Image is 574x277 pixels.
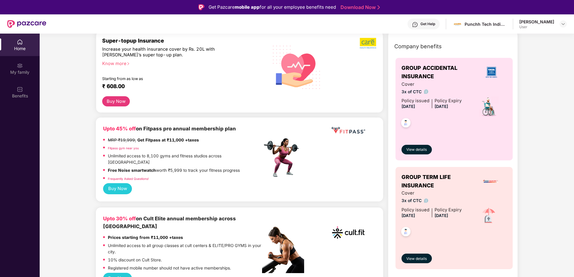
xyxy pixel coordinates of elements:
img: fpp.png [262,137,304,179]
span: 3x of CTC [401,89,462,95]
img: svg+xml;base64,PHN2ZyBpZD0iSGVscC0zMngzMiIgeG1sbnM9Imh0dHA6Ly93d3cudzMub3JnLzIwMDAvc3ZnIiB3aWR0aD... [412,22,418,28]
button: Buy Now [103,183,132,194]
span: Cover [401,190,462,197]
div: Policy issued [401,97,429,104]
a: Fitpass gym near you [108,146,139,150]
img: icon [478,205,499,226]
p: Unlimited access to all group classes at cult centers & ELITE/PRO GYMS in your city. [108,243,262,255]
span: View details [406,256,427,262]
img: svg+xml;base64,PHN2ZyB4bWxucz0iaHR0cDovL3d3dy53My5vcmcvMjAwMC9zdmciIHdpZHRoPSI0OC45NDMiIGhlaWdodD... [398,225,413,240]
div: Increase your health insurance cover by Rs. 20L with [PERSON_NAME]’s super top-up plan. [102,46,237,58]
div: ₹ 608.00 [102,83,256,90]
span: [DATE] [401,104,415,109]
img: info [424,89,429,94]
strong: Get Fitpass at ₹11,000 +taxes [137,138,199,142]
div: Know more [102,61,259,65]
b: Upto 45% off [103,126,136,132]
div: Get Help [420,22,435,26]
button: View details [401,145,432,154]
span: Company benefits [394,42,442,51]
b: on Fitpass pro annual membership plan [103,126,236,132]
div: Get Pazcare for all your employee benefits need [209,4,336,11]
div: Policy issued [401,207,429,213]
a: Download Now [340,4,378,10]
span: [DATE] [435,213,448,218]
img: images.jpg [453,20,462,28]
img: svg+xml;base64,PHN2ZyBpZD0iQmVuZWZpdHMiIHhtbG5zPSJodHRwOi8vd3d3LnczLm9yZy8yMDAwL3N2ZyIgd2lkdGg9Ij... [17,86,23,92]
b: Upto 30% off [103,216,136,222]
img: svg+xml;base64,PHN2ZyB4bWxucz0iaHR0cDovL3d3dy53My5vcmcvMjAwMC9zdmciIHdpZHRoPSI0OC45NDMiIGhlaWdodD... [398,116,413,131]
span: View details [406,147,427,153]
img: icon [478,96,499,117]
div: Starting from as low as [102,76,237,81]
strong: Free Noise smartwatch [108,168,156,173]
strong: mobile app [235,4,260,10]
img: insurerLogo [483,64,499,80]
b: on Cult Elite annual membership across [GEOGRAPHIC_DATA] [103,216,236,229]
strong: Prices starting from ₹11,000 +taxes [108,235,183,240]
img: New Pazcare Logo [7,20,46,28]
button: Buy Now [102,96,130,107]
p: 10% discount on Cult Store. [108,257,162,264]
img: svg+xml;base64,PHN2ZyBpZD0iSG9tZSIgeG1sbnM9Imh0dHA6Ly93d3cudzMub3JnLzIwMDAvc3ZnIiB3aWR0aD0iMjAiIG... [17,39,23,45]
div: Policy Expiry [435,207,462,213]
img: Stroke [377,4,380,10]
img: cult.png [330,215,366,251]
div: User [519,25,554,29]
img: svg+xml;base64,PHN2ZyB3aWR0aD0iMjAiIGhlaWdodD0iMjAiIHZpZXdCb3g9IjAgMCAyMCAyMCIgZmlsbD0ibm9uZSIgeG... [17,63,23,69]
div: Policy Expiry [435,97,462,104]
img: Logo [198,4,204,10]
p: worth ₹5,999 to track your fitness progress [108,167,240,174]
span: 3x of CTC [401,198,462,204]
img: b5dec4f62d2307b9de63beb79f102df3.png [360,37,377,49]
span: [DATE] [435,104,448,109]
div: Super-topup Insurance [102,37,262,44]
img: insurerLogo [483,173,499,189]
div: [PERSON_NAME] [519,19,554,25]
img: svg+xml;base64,PHN2ZyBpZD0iRHJvcGRvd24tMzJ4MzIiIHhtbG5zPSJodHRwOi8vd3d3LnczLm9yZy8yMDAwL3N2ZyIgd2... [561,22,566,26]
span: [DATE] [401,213,415,218]
span: GROUP ACCIDENTAL INSURANCE [401,64,476,81]
img: svg+xml;base64,PHN2ZyB4bWxucz0iaHR0cDovL3d3dy53My5vcmcvMjAwMC9zdmciIHhtbG5zOnhsaW5rPSJodHRwOi8vd3... [268,38,325,96]
p: Unlimited access to 8,100 gyms and fitness studios across [GEOGRAPHIC_DATA] [108,153,262,166]
p: Registered mobile number should not have active memberships. [108,265,231,272]
div: Punchh Tech India Pvt Ltd (A PAR Technology Company) [465,21,507,27]
img: fppp.png [330,125,366,136]
button: View details [401,254,432,263]
del: MRP ₹19,999, [108,138,136,142]
img: pc2.png [262,227,304,273]
span: Cover [401,81,462,88]
img: info [424,198,429,203]
span: right [127,62,130,65]
span: GROUP TERM LIFE INSURANCE [401,173,475,190]
a: Frequently Asked Questions! [108,177,149,180]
